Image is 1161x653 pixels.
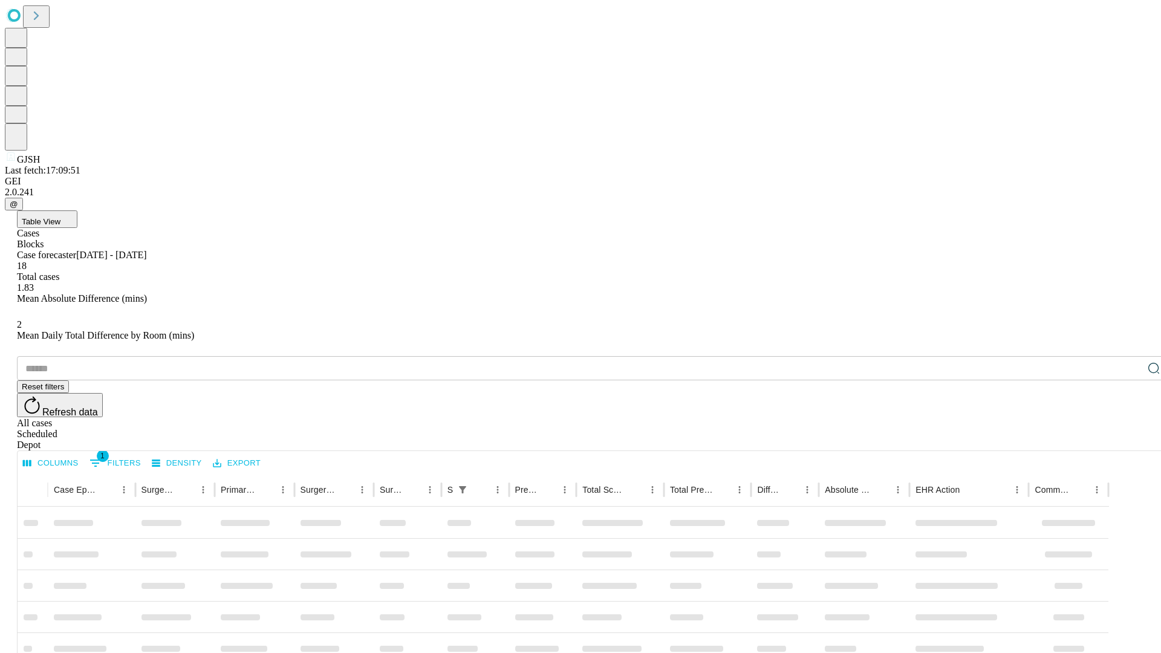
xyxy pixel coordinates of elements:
button: Sort [873,481,889,498]
button: Menu [1088,481,1105,498]
button: Sort [782,481,799,498]
div: 1 active filter [454,481,471,498]
div: Absolute Difference [825,485,871,495]
button: Sort [99,481,115,498]
span: 1 [97,450,109,462]
button: Menu [556,481,573,498]
div: EHR Action [915,485,960,495]
button: Refresh data [17,393,103,417]
div: Case Epic Id [54,485,97,495]
div: Difference [757,485,781,495]
button: Sort [714,481,731,498]
div: Surgery Name [301,485,336,495]
span: Mean Absolute Difference (mins) [17,293,147,304]
button: Menu [115,481,132,498]
button: Show filters [86,453,144,473]
span: Case forecaster [17,250,76,260]
span: 1.83 [17,282,34,293]
div: Predicted In Room Duration [515,485,539,495]
button: Menu [354,481,371,498]
button: Menu [731,481,748,498]
button: Sort [178,481,195,498]
button: Table View [17,210,77,228]
div: Scheduled In Room Duration [447,485,453,495]
button: Density [149,454,205,473]
span: [DATE] - [DATE] [76,250,146,260]
button: Sort [961,481,978,498]
div: Surgery Date [380,485,403,495]
button: Menu [421,481,438,498]
button: Sort [337,481,354,498]
button: Sort [627,481,644,498]
button: Sort [405,481,421,498]
button: Sort [258,481,275,498]
button: Select columns [20,454,82,473]
button: Menu [889,481,906,498]
button: Sort [1072,481,1088,498]
button: Menu [489,481,506,498]
div: Primary Service [221,485,256,495]
span: 18 [17,261,27,271]
button: Reset filters [17,380,69,393]
span: Last fetch: 17:09:51 [5,165,80,175]
span: Refresh data [42,407,98,417]
div: 2.0.241 [5,187,1156,198]
div: GEI [5,176,1156,187]
span: Table View [22,217,60,226]
button: Menu [1009,481,1026,498]
div: Surgeon Name [141,485,177,495]
div: Total Scheduled Duration [582,485,626,495]
span: Total cases [17,271,59,282]
span: 2 [17,319,22,330]
div: Comments [1035,485,1070,495]
button: Sort [539,481,556,498]
button: Menu [195,481,212,498]
span: @ [10,200,18,209]
span: GJSH [17,154,40,164]
span: Mean Daily Total Difference by Room (mins) [17,330,194,340]
button: @ [5,198,23,210]
button: Menu [644,481,661,498]
button: Menu [275,481,291,498]
button: Menu [799,481,816,498]
button: Sort [472,481,489,498]
div: Total Predicted Duration [670,485,714,495]
button: Show filters [454,481,471,498]
span: Reset filters [22,382,64,391]
button: Export [210,454,264,473]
